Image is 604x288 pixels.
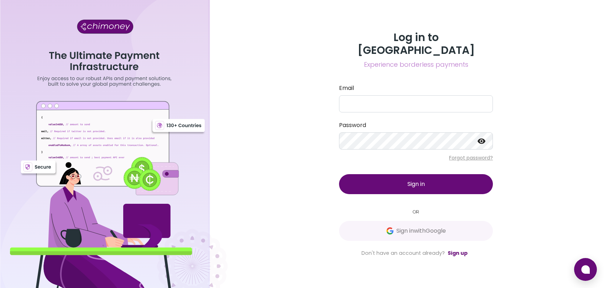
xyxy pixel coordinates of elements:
a: Sign up [448,249,468,257]
label: Email [339,84,493,92]
p: Forgot password? [339,154,493,161]
span: Don't have an account already? [361,249,445,257]
span: Sign in [407,180,425,188]
span: Sign in with Google [396,227,446,235]
h3: Log in to [GEOGRAPHIC_DATA] [339,31,493,57]
span: Experience borderless payments [339,60,493,70]
img: Google [386,227,394,234]
label: Password [339,121,493,130]
button: Open chat window [574,258,597,281]
small: OR [339,208,493,215]
button: GoogleSign inwithGoogle [339,221,493,241]
button: Sign in [339,174,493,194]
